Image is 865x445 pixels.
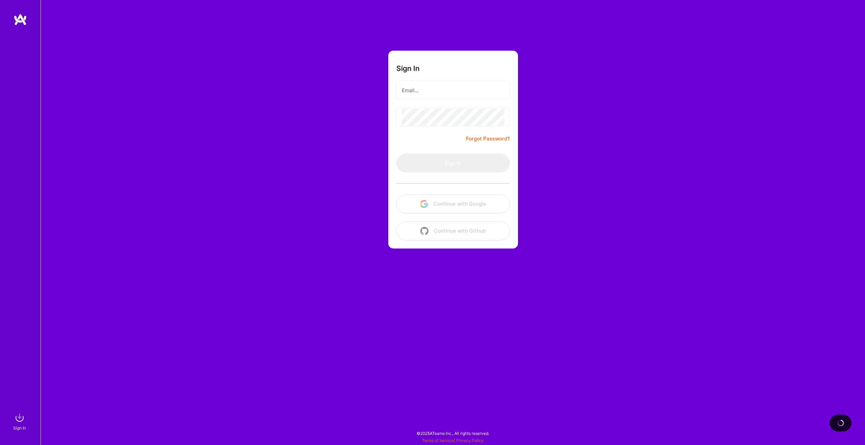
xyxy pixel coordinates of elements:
[422,438,484,443] span: |
[13,411,26,424] img: sign in
[14,14,27,26] img: logo
[14,411,26,431] a: sign inSign In
[456,438,484,443] a: Privacy Policy
[466,135,510,143] a: Forgot Password?
[396,64,420,73] h3: Sign In
[13,424,26,431] div: Sign In
[41,425,865,442] div: © 2025 ATeams Inc., All rights reserved.
[422,438,454,443] a: Terms of Service
[402,82,504,99] input: Email...
[836,419,845,427] img: loading
[420,227,428,235] img: icon
[396,154,510,173] button: Sign In
[396,194,510,213] button: Continue with Google
[420,200,428,208] img: icon
[396,221,510,240] button: Continue with Github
